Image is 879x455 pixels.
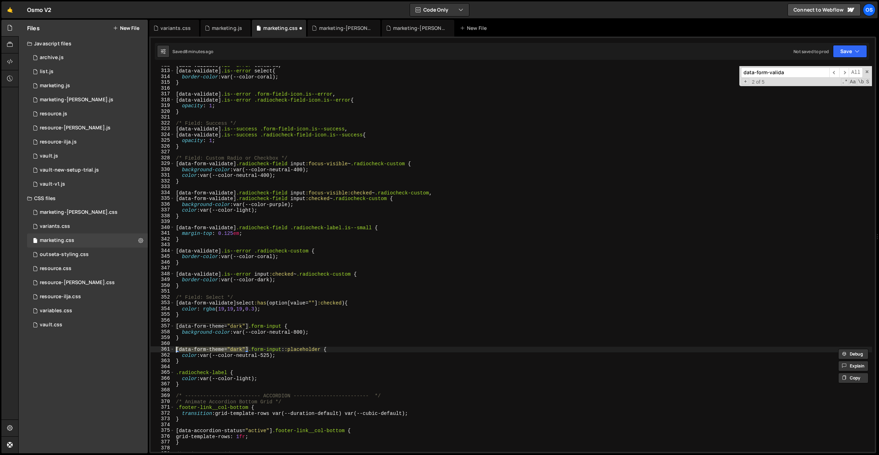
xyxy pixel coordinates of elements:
[27,93,148,107] div: 16596/45424.js
[27,65,148,79] div: 16596/45151.js
[833,45,867,58] button: Save
[27,6,51,14] div: Osmo V2
[151,196,175,201] div: 335
[27,135,148,149] div: 16596/46195.js
[19,37,148,51] div: Javascript files
[40,209,118,216] div: marketing-[PERSON_NAME].css
[151,294,175,300] div: 352
[40,251,89,258] div: outseta-styling.css
[829,68,839,78] span: ​
[151,74,175,80] div: 314
[151,393,175,399] div: 369
[410,4,469,16] button: Code Only
[40,294,81,300] div: resource-ilja.css
[160,25,191,32] div: variants.css
[27,121,148,135] div: 16596/46194.js
[27,219,148,233] div: 16596/45511.css
[263,25,298,32] div: marketing.css
[151,381,175,387] div: 367
[151,404,175,410] div: 371
[841,78,848,85] span: RegExp Search
[151,103,175,109] div: 319
[151,422,175,428] div: 374
[172,49,213,55] div: Saved
[40,308,72,314] div: variables.css
[27,107,148,121] div: 16596/46183.js
[151,85,175,91] div: 316
[151,236,175,242] div: 342
[27,290,148,304] div: 16596/46198.css
[27,276,148,290] div: 16596/46196.css
[151,178,175,184] div: 332
[151,132,175,138] div: 324
[742,78,749,85] span: Toggle Replace mode
[151,306,175,312] div: 354
[151,335,175,341] div: 359
[27,149,148,163] div: 16596/45133.js
[27,163,148,177] div: 16596/45152.js
[151,201,175,207] div: 336
[27,24,40,32] h2: Files
[838,361,868,371] button: Explain
[151,428,175,434] div: 375
[151,242,175,248] div: 343
[151,137,175,143] div: 325
[27,262,148,276] div: 16596/46199.css
[151,120,175,126] div: 322
[151,434,175,440] div: 376
[793,49,829,55] div: Not saved to prod
[849,78,856,85] span: CaseSensitive Search
[151,346,175,352] div: 361
[839,68,849,78] span: ​
[151,265,175,271] div: 347
[151,364,175,370] div: 364
[212,25,242,32] div: marketing.js
[151,288,175,294] div: 351
[151,225,175,231] div: 340
[151,219,175,225] div: 339
[849,68,863,78] span: Alt-Enter
[151,300,175,306] div: 353
[151,172,175,178] div: 331
[40,125,110,131] div: resource-[PERSON_NAME].js
[865,78,870,85] span: Search In Selection
[741,68,829,78] input: Search for
[27,318,148,332] div: 16596/45153.css
[27,51,148,65] div: 16596/46210.js
[151,341,175,347] div: 360
[151,323,175,329] div: 357
[40,237,74,244] div: marketing.css
[151,399,175,405] div: 370
[151,184,175,190] div: 333
[27,79,148,93] div: 16596/45422.js
[40,181,65,187] div: vault-v1.js
[151,149,175,155] div: 327
[151,259,175,265] div: 346
[838,373,868,383] button: Copy
[40,322,62,328] div: vault.css
[460,25,489,32] div: New File
[151,416,175,422] div: 373
[151,207,175,213] div: 337
[40,223,70,230] div: variants.css
[151,312,175,318] div: 355
[393,25,446,32] div: marketing-[PERSON_NAME].js
[151,370,175,376] div: 365
[749,79,767,85] span: 2 of 5
[863,4,875,16] div: Os
[19,191,148,205] div: CSS files
[27,233,148,248] div: 16596/45446.css
[27,177,148,191] div: 16596/45132.js
[151,248,175,254] div: 344
[151,271,175,277] div: 348
[151,387,175,393] div: 368
[151,161,175,167] div: 329
[40,265,71,272] div: resource.css
[40,55,64,61] div: archive.js
[40,167,99,173] div: vault-new-setup-trial.js
[151,114,175,120] div: 321
[151,155,175,161] div: 328
[151,410,175,416] div: 372
[151,254,175,259] div: 345
[151,352,175,358] div: 362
